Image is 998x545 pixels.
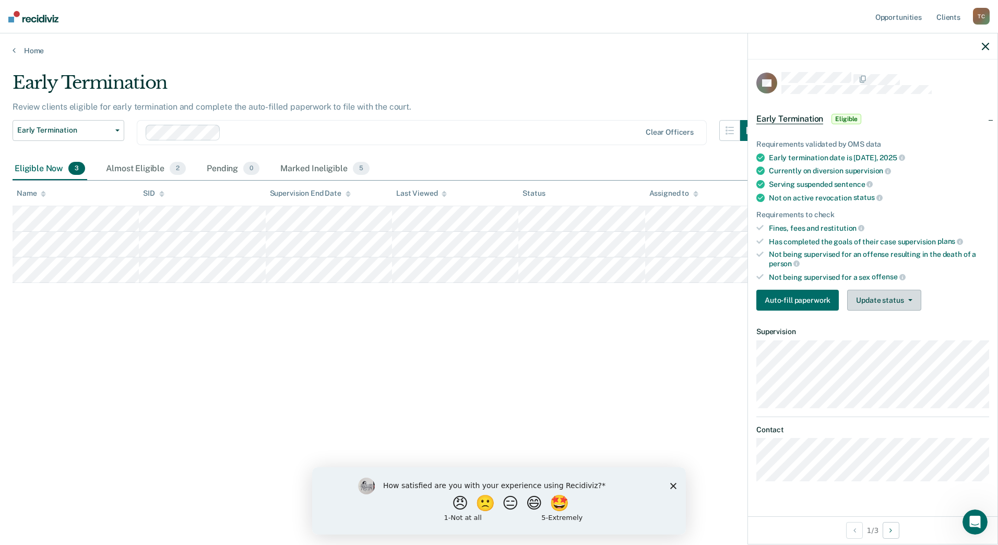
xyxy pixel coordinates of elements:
[243,162,259,175] span: 0
[756,140,989,149] div: Requirements validated by OMS data
[205,158,262,181] div: Pending
[846,522,863,539] button: Previous Opportunity
[13,72,761,102] div: Early Termination
[104,158,188,181] div: Almost Eligible
[769,237,989,246] div: Has completed the goals of their case supervision
[312,467,686,535] iframe: Survey by Kim from Recidiviz
[756,425,989,434] dt: Contact
[143,189,164,198] div: SID
[646,128,694,137] div: Clear officers
[17,189,46,198] div: Name
[769,250,989,268] div: Not being supervised for an offense resulting in the death of a
[769,272,989,282] div: Not being supervised for a sex
[748,102,997,136] div: Early TerminationEligible
[880,153,905,162] span: 2025
[756,114,823,124] span: Early Termination
[17,126,111,135] span: Early Termination
[270,189,351,198] div: Supervision End Date
[522,189,545,198] div: Status
[769,259,800,268] span: person
[8,11,58,22] img: Recidiviz
[937,237,963,245] span: plans
[834,180,873,188] span: sentence
[769,166,989,175] div: Currently on diversion
[769,193,989,203] div: Not on active revocation
[872,272,906,281] span: offense
[963,510,988,535] iframe: Intercom live chat
[756,327,989,336] dt: Supervision
[821,224,864,232] span: restitution
[831,114,861,124] span: Eligible
[13,102,411,112] p: Review clients eligible for early termination and complete the auto-filled paperwork to file with...
[353,162,370,175] span: 5
[756,290,843,311] a: Navigate to form link
[769,180,989,189] div: Serving suspended
[847,290,921,311] button: Update status
[396,189,447,198] div: Last Viewed
[883,522,899,539] button: Next Opportunity
[756,210,989,219] div: Requirements to check
[769,223,989,233] div: Fines, fees and
[649,189,698,198] div: Assigned to
[973,8,990,25] div: T C
[13,158,87,181] div: Eligible Now
[68,162,85,175] span: 3
[769,153,989,162] div: Early termination date is [DATE],
[845,167,891,175] span: supervision
[13,46,985,55] a: Home
[170,162,186,175] span: 2
[853,193,883,202] span: status
[748,516,997,544] div: 1 / 3
[278,158,372,181] div: Marked Ineligible
[756,290,839,311] button: Auto-fill paperwork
